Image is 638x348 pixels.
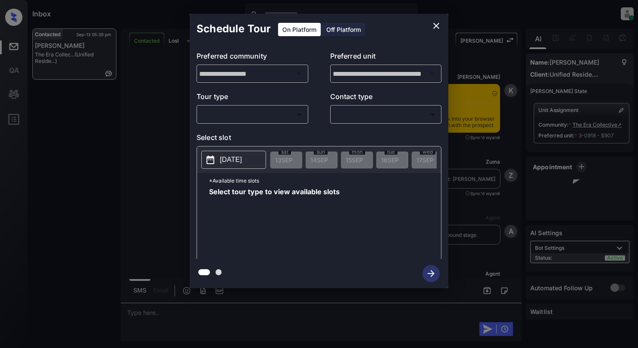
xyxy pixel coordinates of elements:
p: Preferred unit [330,51,442,65]
button: close [428,17,445,34]
button: [DATE] [201,151,266,169]
p: *Available time slots [209,173,441,188]
p: Preferred community [197,51,308,65]
p: [DATE] [220,155,242,165]
p: Select slot [197,132,441,146]
h2: Schedule Tour [190,14,278,44]
p: Tour type [197,91,308,105]
div: Off Platform [322,23,365,36]
p: Contact type [330,91,442,105]
span: Select tour type to view available slots [209,188,340,257]
div: On Platform [278,23,321,36]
